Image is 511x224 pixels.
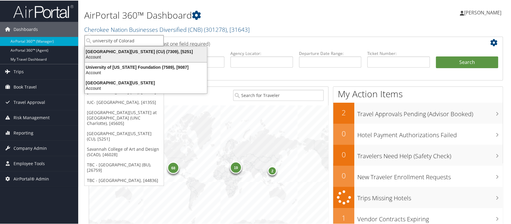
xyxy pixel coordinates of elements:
[168,161,180,173] div: 68
[333,170,354,180] h2: 0
[14,110,50,125] span: Risk Management
[357,190,503,202] h3: Trips Missing Hotels
[333,212,354,222] h2: 1
[85,175,164,185] a: TBC - [GEOGRAPHIC_DATA], [44836]
[84,25,250,33] a: Cherokee Nation Businesses Diversified (CNB)
[85,144,164,159] a: Savannah College of Art and Design (SCAD), [46028]
[94,37,463,47] h2: Airtinerary Lookup
[436,56,498,68] button: Search
[85,107,164,128] a: [GEOGRAPHIC_DATA][US_STATE] at [GEOGRAPHIC_DATA] (UNC Charlotte), [45605]
[81,80,211,85] div: [GEOGRAPHIC_DATA][US_STATE]
[81,85,211,90] div: Account
[14,21,38,36] span: Dashboards
[333,107,354,117] h2: 2
[85,97,164,107] a: IUC- [GEOGRAPHIC_DATA], [41355]
[230,50,293,56] label: Agency Locator:
[333,128,354,138] h2: 0
[85,128,164,144] a: [GEOGRAPHIC_DATA][US_STATE] (CU), [5251]
[230,161,242,173] div: 19
[333,123,503,144] a: 0Hotel Payment Authorizations Failed
[357,211,503,223] h3: Vendor Contracts Expiring
[14,156,45,171] span: Employee Tools
[227,25,250,33] span: , [ 31643 ]
[84,8,366,21] h1: AirPortal 360™ Dashboard
[357,169,503,181] h3: New Traveler Enrollment Requests
[268,166,277,175] div: 2
[85,35,164,46] input: Search Accounts
[333,186,503,207] a: Trips Missing Hotels
[460,3,507,21] a: [PERSON_NAME]
[14,94,45,109] span: Travel Approval
[333,87,503,100] h1: My Action Items
[333,149,354,159] h2: 0
[13,4,73,18] img: airportal-logo.png
[367,50,430,56] label: Ticket Number:
[81,69,211,75] div: Account
[333,144,503,165] a: 0Travelers Need Help (Safety Check)
[81,54,211,59] div: Account
[357,148,503,160] h3: Travelers Need Help (Safety Check)
[81,64,211,69] div: University of [US_STATE] Foundation (7589), [9087]
[14,79,37,94] span: Book Travel
[333,165,503,186] a: 0New Traveler Enrollment Requests
[14,171,49,186] span: AirPortal® Admin
[233,89,324,100] input: Search for Traveler
[14,125,33,140] span: Reporting
[152,40,210,47] span: (at least one field required)
[464,9,501,15] span: [PERSON_NAME]
[85,159,164,175] a: TBC - [GEOGRAPHIC_DATA] (BU), [26759]
[14,140,47,155] span: Company Admin
[204,25,227,33] span: ( 301278 )
[333,102,503,123] a: 2Travel Approvals Pending (Advisor Booked)
[357,127,503,139] h3: Hotel Payment Authorizations Failed
[357,106,503,118] h3: Travel Approvals Pending (Advisor Booked)
[299,50,362,56] label: Departure Date Range:
[14,64,24,79] span: Trips
[81,48,211,54] div: [GEOGRAPHIC_DATA][US_STATE] (CU) (7309), [5251]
